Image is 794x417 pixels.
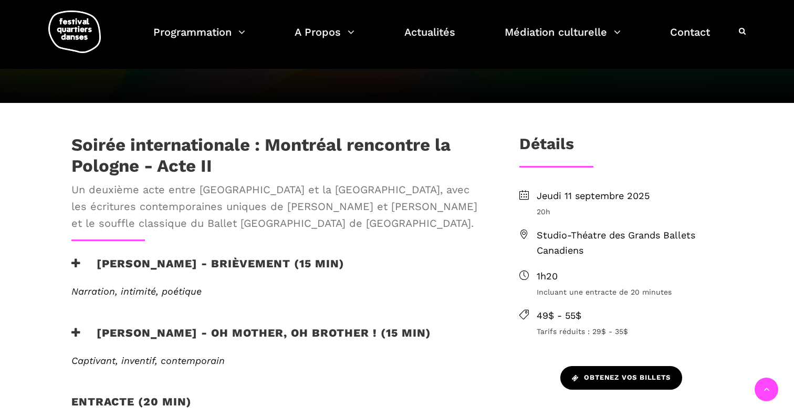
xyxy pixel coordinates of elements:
img: logo-fqd-med [48,11,101,53]
h3: Détails [519,134,574,161]
span: 1h20 [537,269,723,284]
span: Narration, intimité, poétique [71,286,202,297]
span: Studio-Théatre des Grands Ballets Canadiens [537,228,723,258]
span: Obtenez vos billets [572,372,671,383]
h3: [PERSON_NAME] - Oh mother, oh brother ! (15 min) [71,326,431,352]
a: A Propos [295,23,354,54]
span: Tarifs réduits : 29$ - 35$ [537,326,723,337]
a: Actualités [404,23,455,54]
em: Captivant, inventif, contemporain [71,355,225,366]
span: 20h [537,206,723,217]
h1: Soirée internationale : Montréal rencontre la Pologne - Acte II [71,134,485,176]
span: 49$ - 55$ [537,308,723,324]
a: Programmation [153,23,245,54]
span: Un deuxième acte entre [GEOGRAPHIC_DATA] et la [GEOGRAPHIC_DATA], avec les écritures contemporain... [71,181,485,232]
a: Médiation culturelle [505,23,621,54]
h3: [PERSON_NAME] - Brièvement (15 min) [71,257,344,283]
a: Obtenez vos billets [560,366,682,390]
span: Incluant une entracte de 20 minutes [537,286,723,298]
span: Jeudi 11 septembre 2025 [537,189,723,204]
a: Contact [670,23,710,54]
